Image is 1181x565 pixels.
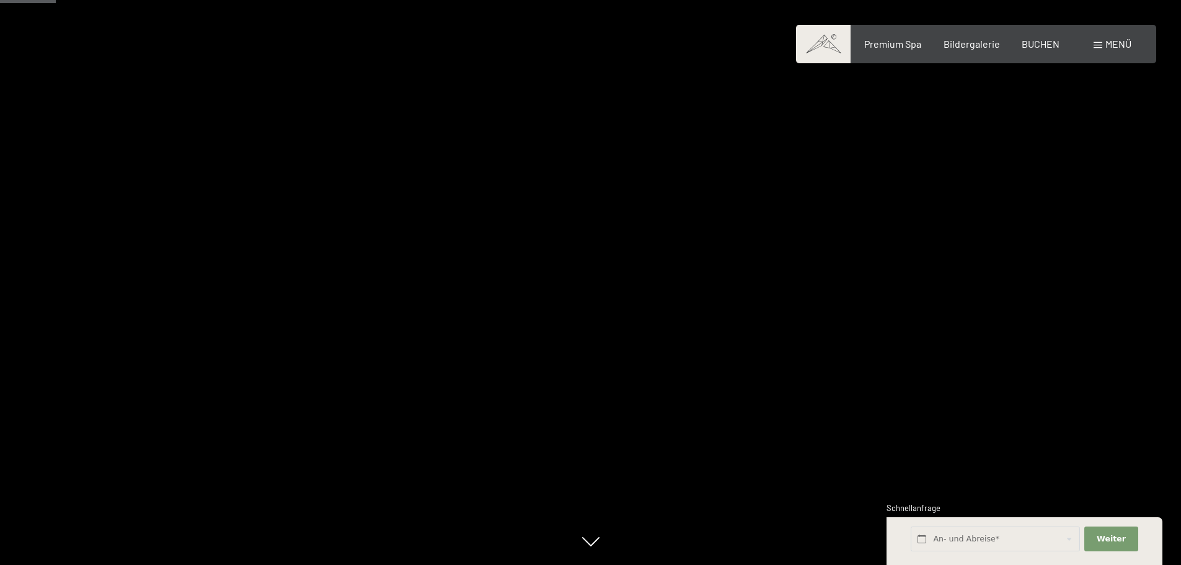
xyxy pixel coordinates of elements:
span: Schnellanfrage [887,503,940,513]
a: Bildergalerie [944,38,1000,50]
button: Weiter [1084,527,1138,552]
a: BUCHEN [1022,38,1059,50]
a: Premium Spa [864,38,921,50]
span: Menü [1105,38,1131,50]
span: Weiter [1097,533,1126,545]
